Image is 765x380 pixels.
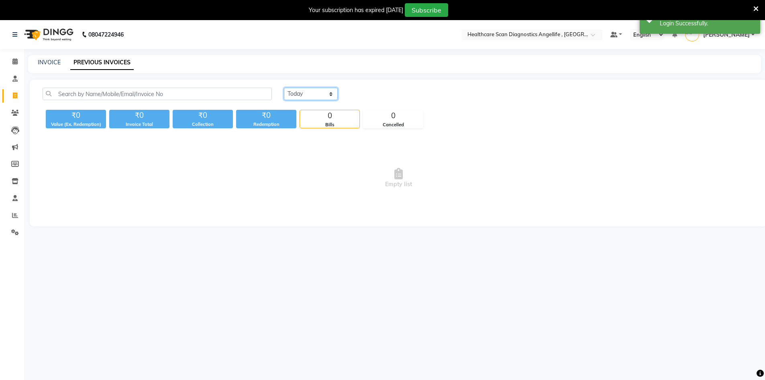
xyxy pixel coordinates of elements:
div: Cancelled [363,121,423,128]
img: logo [20,23,75,46]
span: Empty list [43,138,754,218]
a: INVOICE [38,59,61,66]
div: Collection [173,121,233,128]
div: Login Successfully. [660,19,754,28]
div: 0 [300,110,359,121]
div: Value (Ex. Redemption) [46,121,106,128]
b: 08047224946 [88,23,124,46]
div: Redemption [236,121,296,128]
button: Subscribe [405,3,448,17]
div: ₹0 [236,110,296,121]
div: Bills [300,121,359,128]
div: ₹0 [173,110,233,121]
span: [PERSON_NAME] [703,31,750,39]
input: Search by Name/Mobile/Email/Invoice No [43,88,272,100]
a: PREVIOUS INVOICES [70,55,134,70]
div: 0 [363,110,423,121]
div: Your subscription has expired [DATE] [309,6,403,14]
div: ₹0 [109,110,169,121]
div: Invoice Total [109,121,169,128]
img: DR AFTAB ALAM [685,27,699,41]
div: ₹0 [46,110,106,121]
